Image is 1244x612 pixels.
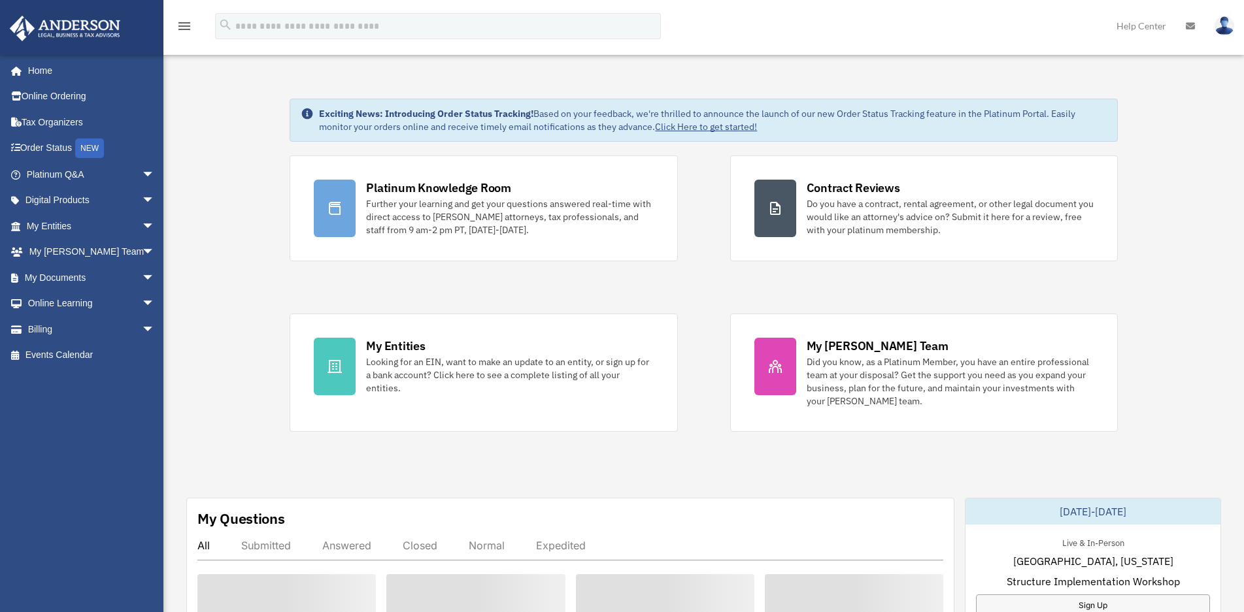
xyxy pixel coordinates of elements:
[807,338,949,354] div: My [PERSON_NAME] Team
[322,539,371,552] div: Answered
[807,180,900,196] div: Contract Reviews
[142,161,168,188] span: arrow_drop_down
[9,135,175,162] a: Order StatusNEW
[9,291,175,317] a: Online Learningarrow_drop_down
[1013,553,1173,569] span: [GEOGRAPHIC_DATA], [US_STATE]
[142,316,168,343] span: arrow_drop_down
[1215,16,1234,35] img: User Pic
[9,57,168,84] a: Home
[9,84,175,110] a: Online Ordering
[366,338,425,354] div: My Entities
[469,539,505,552] div: Normal
[319,108,533,120] strong: Exciting News: Introducing Order Status Tracking!
[9,316,175,342] a: Billingarrow_drop_down
[197,509,285,528] div: My Questions
[1052,535,1135,549] div: Live & In-Person
[6,16,124,41] img: Anderson Advisors Platinum Portal
[807,355,1094,408] div: Did you know, as a Platinum Member, you have an entire professional team at your disposal? Get th...
[241,539,291,552] div: Submitted
[177,23,192,34] a: menu
[290,314,677,432] a: My Entities Looking for an EIN, want to make an update to an entity, or sign up for a bank accoun...
[75,138,104,158] div: NEW
[536,539,586,552] div: Expedited
[966,498,1220,524] div: [DATE]-[DATE]
[9,161,175,187] a: Platinum Q&Aarrow_drop_down
[1007,573,1180,589] span: Structure Implementation Workshop
[142,265,168,291] span: arrow_drop_down
[9,109,175,135] a: Tax Organizers
[218,18,233,32] i: search
[366,180,511,196] div: Platinum Knowledge Room
[9,342,175,368] a: Events Calendar
[807,197,1094,236] div: Do you have a contract, rental agreement, or other legal document you would like an attorney's ad...
[197,539,210,552] div: All
[9,187,175,214] a: Digital Productsarrow_drop_down
[9,265,175,291] a: My Documentsarrow_drop_down
[319,107,1106,133] div: Based on your feedback, we're thrilled to announce the launch of our new Order Status Tracking fe...
[177,18,192,34] i: menu
[142,239,168,266] span: arrow_drop_down
[403,539,437,552] div: Closed
[9,239,175,265] a: My [PERSON_NAME] Teamarrow_drop_down
[290,155,677,261] a: Platinum Knowledge Room Further your learning and get your questions answered real-time with dire...
[142,213,168,240] span: arrow_drop_down
[142,291,168,317] span: arrow_drop_down
[655,121,757,133] a: Click Here to get started!
[142,187,168,214] span: arrow_drop_down
[730,314,1118,432] a: My [PERSON_NAME] Team Did you know, as a Platinum Member, you have an entire professional team at...
[9,213,175,239] a: My Entitiesarrow_drop_down
[366,197,653,236] div: Further your learning and get your questions answered real-time with direct access to [PERSON_NAM...
[730,155,1118,261] a: Contract Reviews Do you have a contract, rental agreement, or other legal document you would like...
[366,355,653,395] div: Looking for an EIN, want to make an update to an entity, or sign up for a bank account? Click her...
